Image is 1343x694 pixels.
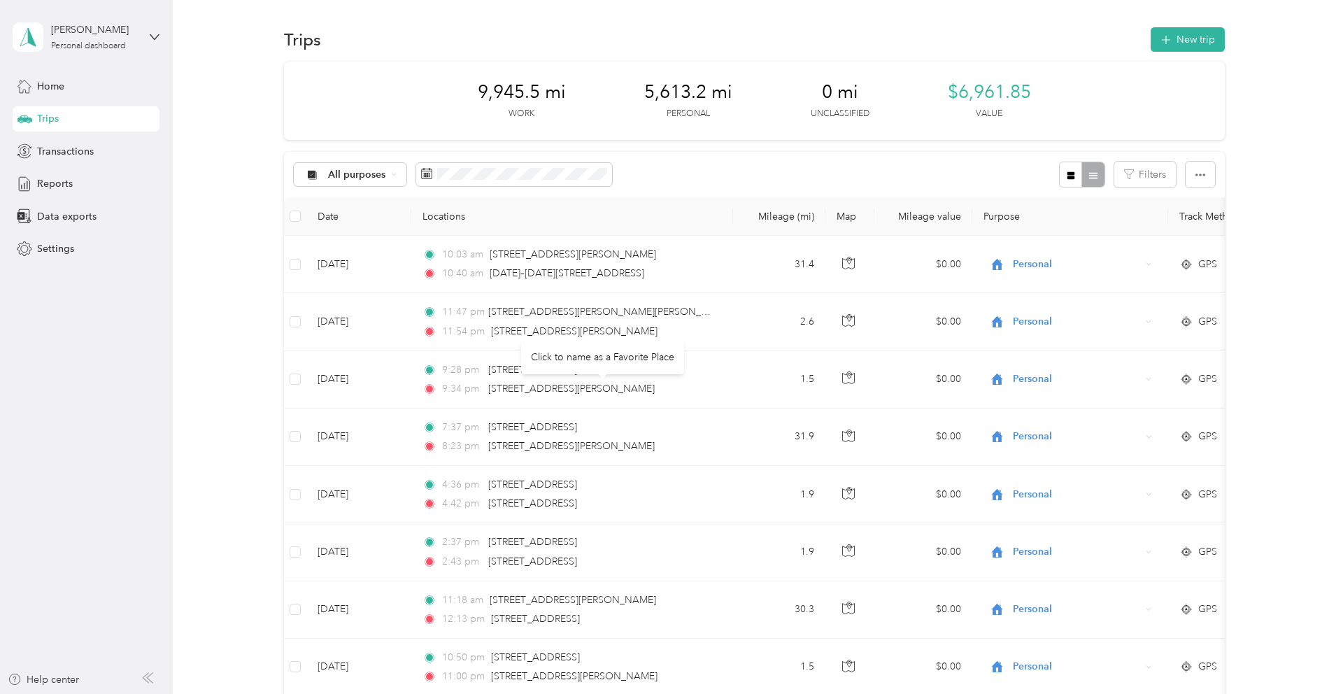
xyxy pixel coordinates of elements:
[37,209,97,224] span: Data exports
[37,111,59,126] span: Trips
[733,197,825,236] th: Mileage (mi)
[442,247,483,262] span: 10:03 am
[488,497,577,509] span: [STREET_ADDRESS]
[442,534,482,550] span: 2:37 pm
[8,672,79,687] button: Help center
[1198,314,1217,330] span: GPS
[1198,429,1217,444] span: GPS
[972,197,1168,236] th: Purpose
[306,351,411,409] td: [DATE]
[488,536,577,548] span: [STREET_ADDRESS]
[733,409,825,466] td: 31.9
[822,81,858,104] span: 0 mi
[306,581,411,639] td: [DATE]
[976,108,1002,120] p: Value
[442,362,482,378] span: 9:28 pm
[306,197,411,236] th: Date
[1198,659,1217,674] span: GPS
[1013,257,1141,272] span: Personal
[37,241,74,256] span: Settings
[1013,602,1141,617] span: Personal
[442,324,485,339] span: 11:54 pm
[490,248,656,260] span: [STREET_ADDRESS][PERSON_NAME]
[1198,257,1217,272] span: GPS
[37,144,94,159] span: Transactions
[442,650,485,665] span: 10:50 pm
[733,523,825,581] td: 1.9
[811,108,869,120] p: Unclassified
[874,523,972,581] td: $0.00
[488,364,577,376] span: [STREET_ADDRESS]
[1013,487,1141,502] span: Personal
[488,383,655,395] span: [STREET_ADDRESS][PERSON_NAME]
[442,420,482,435] span: 7:37 pm
[1198,544,1217,560] span: GPS
[488,306,732,318] span: [STREET_ADDRESS][PERSON_NAME][PERSON_NAME]
[1013,429,1141,444] span: Personal
[284,32,321,47] h1: Trips
[874,581,972,639] td: $0.00
[442,381,482,397] span: 9:34 pm
[491,670,658,682] span: [STREET_ADDRESS][PERSON_NAME]
[51,22,138,37] div: [PERSON_NAME]
[733,581,825,639] td: 30.3
[306,293,411,350] td: [DATE]
[1013,314,1141,330] span: Personal
[490,594,656,606] span: [STREET_ADDRESS][PERSON_NAME]
[491,613,580,625] span: [STREET_ADDRESS]
[948,81,1031,104] span: $6,961.85
[488,440,655,452] span: [STREET_ADDRESS][PERSON_NAME]
[442,611,485,627] span: 12:13 pm
[306,523,411,581] td: [DATE]
[442,304,482,320] span: 11:47 pm
[328,170,386,180] span: All purposes
[733,293,825,350] td: 2.6
[667,108,710,120] p: Personal
[306,466,411,523] td: [DATE]
[825,197,874,236] th: Map
[491,325,658,337] span: [STREET_ADDRESS][PERSON_NAME]
[1151,27,1225,52] button: New trip
[442,669,485,684] span: 11:00 pm
[521,340,684,374] div: Click to name as a Favorite Place
[442,477,482,493] span: 4:36 pm
[442,554,482,569] span: 2:43 pm
[1168,197,1266,236] th: Track Method
[490,267,644,279] span: [DATE]–[DATE][STREET_ADDRESS]
[306,409,411,466] td: [DATE]
[1198,487,1217,502] span: GPS
[1114,162,1176,187] button: Filters
[1013,659,1141,674] span: Personal
[874,293,972,350] td: $0.00
[874,466,972,523] td: $0.00
[733,466,825,523] td: 1.9
[874,197,972,236] th: Mileage value
[874,351,972,409] td: $0.00
[488,479,577,490] span: [STREET_ADDRESS]
[37,79,64,94] span: Home
[411,197,733,236] th: Locations
[442,496,482,511] span: 4:42 pm
[874,409,972,466] td: $0.00
[306,236,411,293] td: [DATE]
[874,236,972,293] td: $0.00
[1013,544,1141,560] span: Personal
[1198,602,1217,617] span: GPS
[1013,371,1141,387] span: Personal
[478,81,566,104] span: 9,945.5 mi
[51,42,126,50] div: Personal dashboard
[442,266,483,281] span: 10:40 am
[733,236,825,293] td: 31.4
[488,421,577,433] span: [STREET_ADDRESS]
[491,651,580,663] span: [STREET_ADDRESS]
[488,555,577,567] span: [STREET_ADDRESS]
[733,351,825,409] td: 1.5
[442,439,482,454] span: 8:23 pm
[644,81,732,104] span: 5,613.2 mi
[1265,616,1343,694] iframe: Everlance-gr Chat Button Frame
[37,176,73,191] span: Reports
[1198,371,1217,387] span: GPS
[442,593,483,608] span: 11:18 am
[509,108,534,120] p: Work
